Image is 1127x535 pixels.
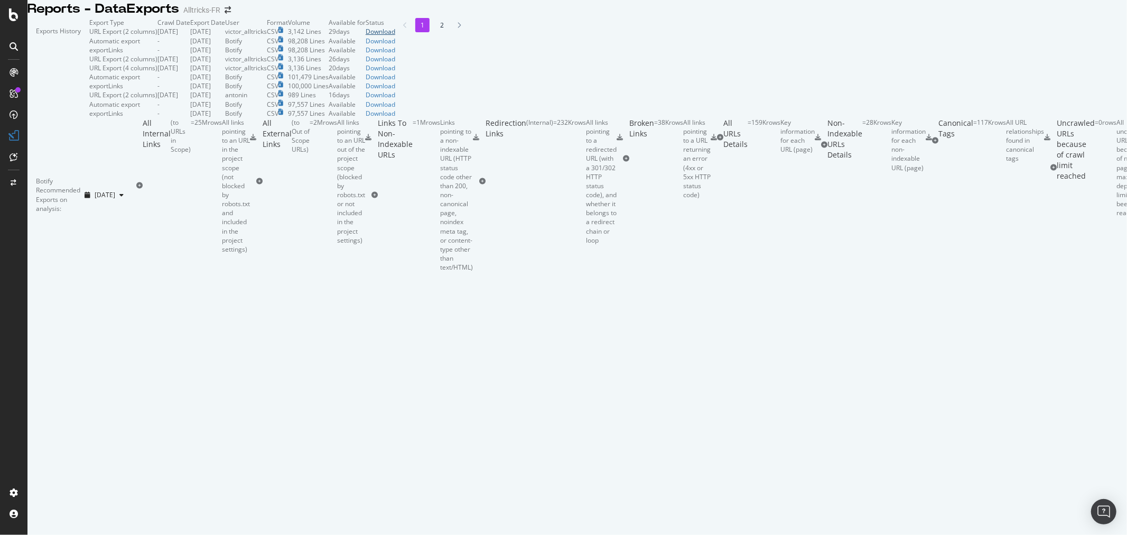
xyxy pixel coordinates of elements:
[89,100,140,109] div: Automatic export
[288,45,329,54] td: 98,208 Lines
[329,27,366,36] td: 29 days
[190,109,225,118] td: [DATE]
[526,118,553,245] div: ( Internal )
[157,54,190,63] td: [DATE]
[225,27,267,36] td: victor_alltricks
[629,118,654,199] div: Broken Links
[225,36,267,45] td: Botify
[89,90,157,99] div: URL Export (2 columns)
[267,72,278,81] div: CSV
[862,118,891,172] div: = 28K rows
[267,81,278,90] div: CSV
[780,118,815,154] div: Key information for each URL (page)
[553,118,586,245] div: = 232K rows
[89,72,140,81] div: Automatic export
[415,18,430,32] li: 1
[486,118,526,245] div: Redirection Links
[1057,118,1095,218] div: Uncrawled URLs because of crawl limit reached
[366,54,395,63] div: Download
[329,63,366,72] td: 20 days
[267,18,288,27] td: Format
[171,118,191,254] div: ( to URLs in Scope )
[1044,134,1050,141] div: csv-export
[288,36,329,45] td: 98,208 Lines
[683,118,711,199] div: All links pointing to a URL returning an error (4xx or 5xx HTTP status code)
[366,27,395,36] a: Download
[329,54,366,63] td: 26 days
[222,118,250,254] div: All links pointing to an URL in the project scope (not blocked by robots.txt and included in the ...
[225,90,267,99] td: antonin
[190,90,225,99] td: [DATE]
[378,118,413,272] div: Links To Non-Indexable URLs
[288,81,329,90] td: 100,000 Lines
[183,5,220,15] div: Alltricks-FR
[440,118,473,272] div: Links pointing to a non-indexable URL (HTTP status code other than 200, non-canonical page, noind...
[288,54,329,63] td: 3,136 Lines
[329,90,366,99] td: 16 days
[938,118,973,163] div: Canonical Tags
[366,81,395,90] div: Download
[250,134,256,141] div: csv-export
[366,63,395,72] a: Download
[288,109,329,118] td: 97,557 Lines
[267,27,278,36] div: CSV
[267,54,278,63] div: CSV
[288,18,329,27] td: Volume
[225,109,267,118] td: Botify
[190,63,225,72] td: [DATE]
[329,81,366,90] div: Available
[157,81,190,90] td: -
[89,27,157,36] div: URL Export (2 columns)
[89,54,157,63] div: URL Export (2 columns)
[310,118,337,245] div: = 2M rows
[366,72,395,81] a: Download
[815,134,821,141] div: csv-export
[926,134,932,141] div: csv-export
[225,18,267,27] td: User
[329,18,366,27] td: Available for
[225,63,267,72] td: victor_alltricks
[366,100,395,109] a: Download
[366,109,395,118] a: Download
[89,63,157,72] div: URL Export (4 columns)
[36,177,80,213] div: Botify Recommended Exports on analysis:
[329,36,366,45] div: Available
[89,36,140,45] div: Automatic export
[267,100,278,109] div: CSV
[288,27,329,36] td: 3,142 Lines
[190,100,225,109] td: [DATE]
[267,90,278,99] div: CSV
[157,90,190,99] td: [DATE]
[157,109,190,118] td: -
[1006,118,1044,163] div: All URL relationships found in canonical tags
[190,54,225,63] td: [DATE]
[80,187,128,204] button: [DATE]
[225,54,267,63] td: victor_alltricks
[1091,499,1116,524] div: Open Intercom Messenger
[329,72,366,81] div: Available
[267,45,278,54] div: CSV
[366,36,395,45] a: Download
[157,100,190,109] td: -
[366,90,395,99] a: Download
[190,72,225,81] td: [DATE]
[89,109,123,118] div: exportLinks
[190,36,225,45] td: [DATE]
[366,45,395,54] a: Download
[225,72,267,81] td: Botify
[225,6,231,14] div: arrow-right-arrow-left
[157,72,190,81] td: -
[288,100,329,109] td: 97,557 Lines
[89,18,157,27] td: Export Type
[292,118,310,245] div: ( to Out of Scope URLs )
[190,45,225,54] td: [DATE]
[337,118,365,245] div: All links pointing to an URL out of the project scope (blocked by robots.txt or not included in t...
[288,63,329,72] td: 3,136 Lines
[157,27,190,36] td: [DATE]
[267,63,278,72] div: CSV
